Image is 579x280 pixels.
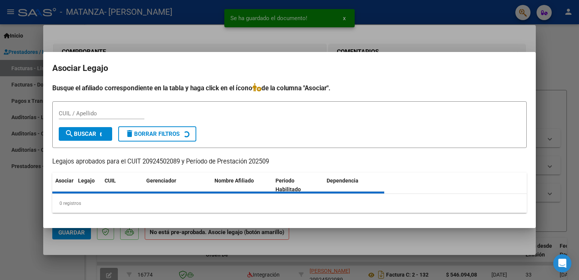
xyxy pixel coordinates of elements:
span: Nombre Afiliado [214,178,254,184]
datatable-header-cell: Nombre Afiliado [211,173,272,198]
h2: Asociar Legajo [52,61,527,76]
datatable-header-cell: Asociar [52,173,75,198]
datatable-header-cell: Dependencia [324,173,385,198]
span: Legajo [78,178,95,184]
span: Dependencia [327,178,358,184]
span: Asociar [55,178,74,184]
span: Periodo Habilitado [275,178,301,192]
span: Gerenciador [146,178,176,184]
button: Borrar Filtros [118,126,196,142]
div: Open Intercom Messenger [553,254,571,272]
datatable-header-cell: CUIL [102,173,143,198]
datatable-header-cell: Gerenciador [143,173,211,198]
span: Borrar Filtros [125,131,180,137]
span: CUIL [105,178,116,184]
mat-icon: delete [125,129,134,138]
button: Buscar [59,127,112,141]
datatable-header-cell: Legajo [75,173,102,198]
h4: Busque el afiliado correspondiente en la tabla y haga click en el ícono de la columna "Asociar". [52,83,527,93]
datatable-header-cell: Periodo Habilitado [272,173,324,198]
p: Legajos aprobados para el CUIT 20924502089 y Período de Prestación 202509 [52,157,527,167]
div: 0 registros [52,194,527,213]
span: Buscar [65,131,96,137]
mat-icon: search [65,129,74,138]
